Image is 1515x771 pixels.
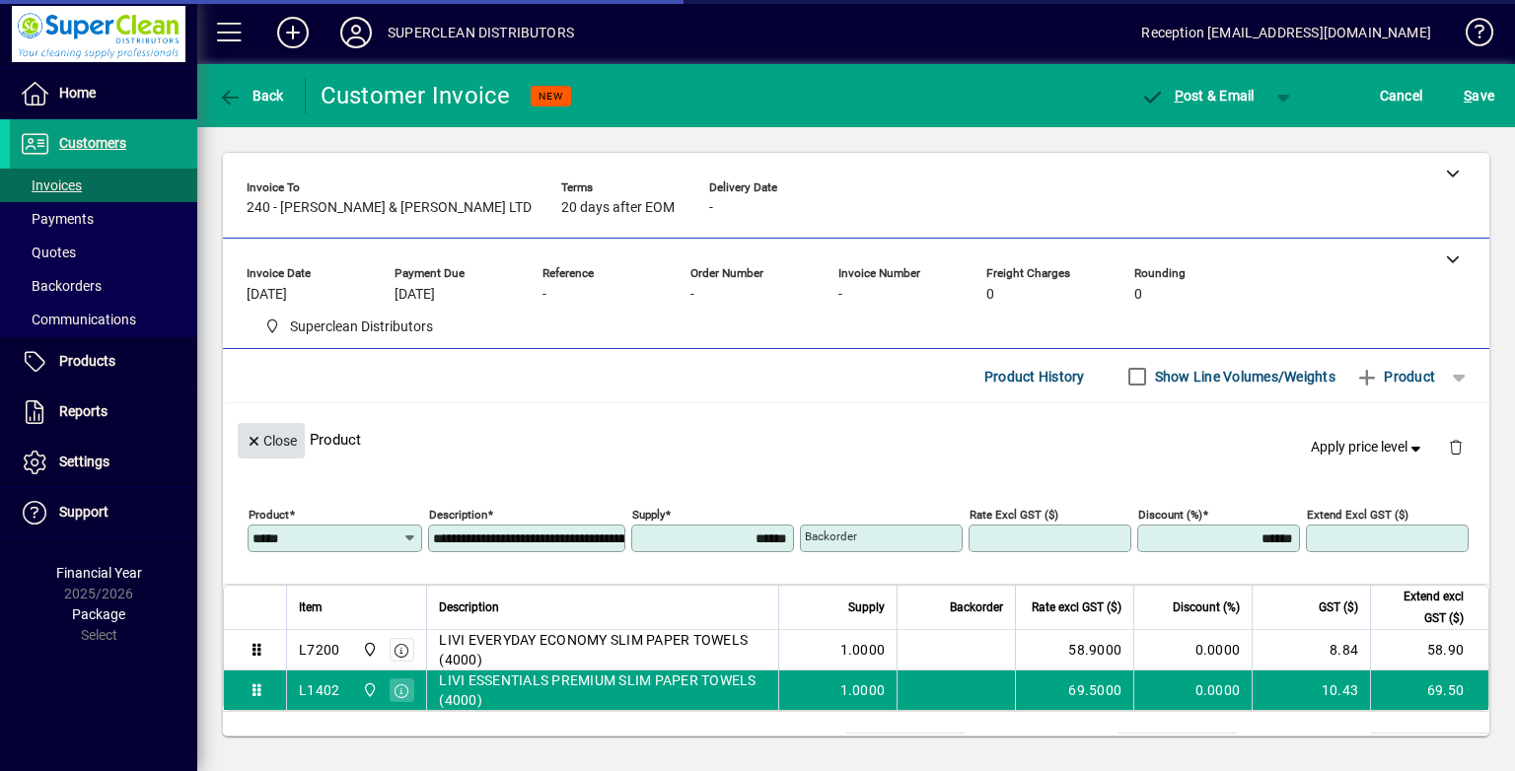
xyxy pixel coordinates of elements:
span: [DATE] [395,287,435,303]
a: Reports [10,387,197,437]
span: GST ($) [1319,596,1358,618]
span: Support [59,504,108,520]
span: Reports [59,403,108,419]
button: Post & Email [1130,78,1264,113]
td: 69.50 [1370,670,1488,710]
td: 58.90 [1370,630,1488,670]
span: Financial Year [56,565,142,581]
td: Total Volume [728,734,846,757]
span: 20 days after EOM [561,200,675,216]
button: Delete [1432,423,1479,470]
span: Cancel [1380,80,1423,111]
span: Communications [20,312,136,327]
button: Cancel [1375,78,1428,113]
td: 10.43 [1252,670,1370,710]
td: 0.00 [1118,734,1237,757]
td: 0.0000 [1133,630,1252,670]
span: - [709,200,713,216]
a: Communications [10,303,197,336]
span: Superclean Distributors [256,315,441,339]
span: ave [1464,80,1494,111]
span: Payments [20,211,94,227]
a: Payments [10,202,197,236]
span: Close [246,425,297,457]
div: L1402 [299,680,339,700]
span: Superclean Distributors [357,639,380,661]
span: 0 [986,287,994,303]
span: Settings [59,454,109,469]
span: Invoices [20,177,82,193]
mat-label: Extend excl GST ($) [1307,508,1408,522]
span: Supply [848,596,885,618]
span: 240 - [PERSON_NAME] & [PERSON_NAME] LTD [247,200,532,216]
button: Back [213,78,289,113]
span: Description [439,596,499,618]
a: Support [10,488,197,537]
app-page-header-button: Back [197,78,306,113]
mat-label: Rate excl GST ($) [970,508,1058,522]
td: 128.40 [1371,734,1489,757]
td: 0.0000 M³ [846,734,965,757]
span: Product History [984,361,1085,392]
mat-label: Description [429,508,487,522]
a: Quotes [10,236,197,269]
span: LIVI ESSENTIALS PREMIUM SLIM PAPER TOWELS (4000) [439,670,766,710]
span: Backorder [950,596,1003,618]
div: Product [223,403,1489,475]
span: Rate excl GST ($) [1032,596,1121,618]
span: ost & Email [1140,88,1255,104]
span: 1.0000 [840,680,886,700]
td: GST exclusive [1253,734,1371,757]
span: Backorders [20,278,102,294]
app-page-header-button: Delete [1432,438,1479,456]
button: Add [261,15,325,50]
div: Reception [EMAIL_ADDRESS][DOMAIN_NAME] [1141,17,1431,48]
td: 0.0000 [1133,670,1252,710]
span: Superclean Distributors [357,679,380,701]
a: Backorders [10,269,197,303]
span: NEW [539,90,563,103]
td: 8.84 [1252,630,1370,670]
div: 58.9000 [1028,640,1121,660]
span: 1.0000 [840,640,886,660]
span: Customers [59,135,126,151]
span: S [1464,88,1472,104]
a: Knowledge Base [1451,4,1490,68]
a: Products [10,337,197,386]
mat-label: Supply [632,508,665,522]
span: [DATE] [247,287,287,303]
span: Package [72,606,125,622]
mat-label: Backorder [805,529,857,543]
span: Extend excl GST ($) [1383,586,1464,629]
button: Product [1345,359,1445,394]
a: Invoices [10,169,197,202]
span: Product [1355,361,1435,392]
button: Close [238,423,305,458]
span: Quotes [20,245,76,260]
mat-label: Discount (%) [1138,508,1202,522]
span: Item [299,596,323,618]
div: 69.5000 [1028,680,1121,700]
button: Product History [976,359,1093,394]
td: Freight (excl GST) [980,734,1118,757]
span: Apply price level [1311,437,1425,457]
span: P [1175,88,1184,104]
button: Profile [325,15,388,50]
span: LIVI EVERYDAY ECONOMY SLIM PAPER TOWELS (4000) [439,630,766,669]
span: - [838,287,842,303]
label: Show Line Volumes/Weights [1151,367,1335,386]
mat-label: Product [249,508,289,522]
span: Discount (%) [1173,596,1240,618]
button: Apply price level [1303,430,1433,465]
div: SUPERCLEAN DISTRIBUTORS [388,17,574,48]
a: Home [10,69,197,118]
span: Superclean Distributors [290,316,433,337]
span: Back [218,88,284,104]
a: Settings [10,438,197,487]
span: Home [59,85,96,101]
app-page-header-button: Close [233,431,310,449]
button: Save [1459,78,1499,113]
div: L7200 [299,640,339,660]
span: - [690,287,694,303]
span: - [542,287,546,303]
